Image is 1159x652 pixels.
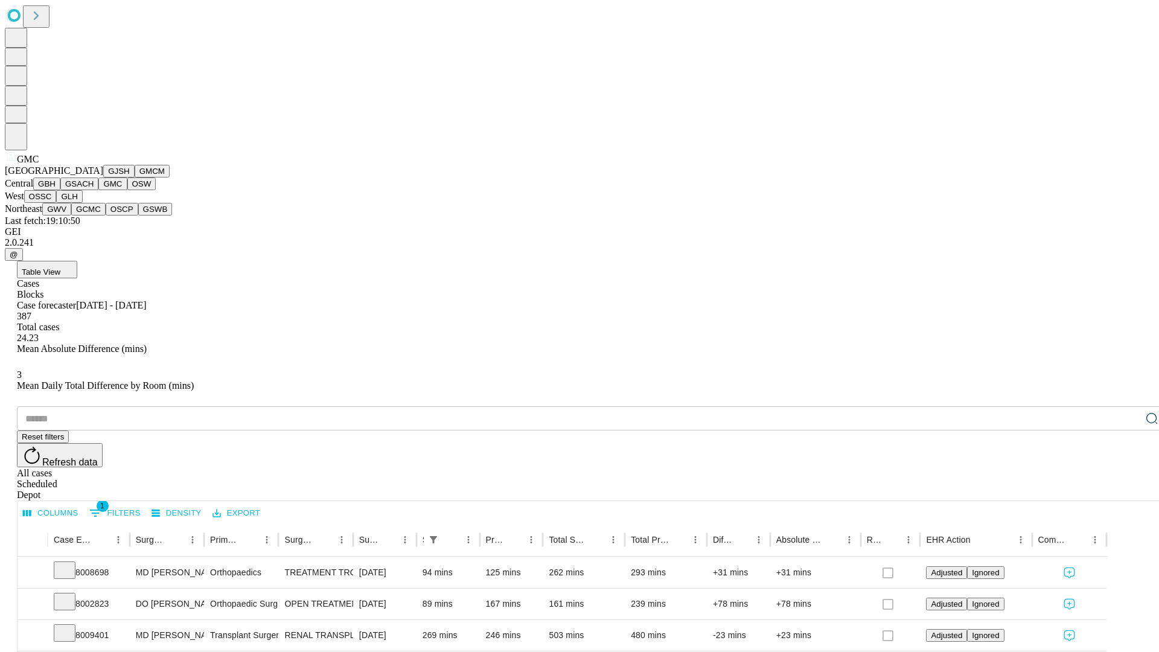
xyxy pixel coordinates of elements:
[5,237,1154,248] div: 2.0.241
[931,599,962,609] span: Adjusted
[776,589,855,619] div: +78 mins
[5,191,24,201] span: West
[1087,531,1103,548] button: Menu
[486,557,537,588] div: 125 mins
[776,557,855,588] div: +31 mins
[549,535,587,545] div: Total Scheduled Duration
[17,430,69,443] button: Reset filters
[486,589,537,619] div: 167 mins
[5,216,80,226] span: Last fetch: 19:10:50
[135,165,170,177] button: GMCM
[359,620,410,651] div: [DATE]
[284,620,346,651] div: RENAL TRANSPLANT
[631,535,669,545] div: Total Predicted Duration
[103,165,135,177] button: GJSH
[486,620,537,651] div: 246 mins
[210,535,240,545] div: Primary Service
[967,566,1004,579] button: Ignored
[54,535,92,545] div: Case Epic Id
[60,177,98,190] button: GSACH
[138,203,173,216] button: GSWB
[549,557,619,588] div: 262 mins
[359,535,378,545] div: Surgery Date
[1012,531,1029,548] button: Menu
[284,557,346,588] div: TREATMENT TROCHANTERIC [MEDICAL_DATA] FRACTURE INTERMEDULLARY ROD
[931,631,962,640] span: Adjusted
[713,620,764,651] div: -23 mins
[110,531,127,548] button: Menu
[184,531,201,548] button: Menu
[670,531,687,548] button: Sort
[54,557,124,588] div: 8008698
[17,443,103,467] button: Refresh data
[136,620,198,651] div: MD [PERSON_NAME]
[17,311,31,321] span: 387
[54,620,124,651] div: 8009401
[5,165,103,176] span: [GEOGRAPHIC_DATA]
[316,531,333,548] button: Sort
[549,589,619,619] div: 161 mins
[5,226,1154,237] div: GEI
[5,178,33,188] span: Central
[776,620,855,651] div: +23 mins
[10,250,18,259] span: @
[506,531,523,548] button: Sort
[687,531,704,548] button: Menu
[17,369,22,380] span: 3
[136,589,198,619] div: DO [PERSON_NAME] [PERSON_NAME] Do
[359,589,410,619] div: [DATE]
[210,620,272,651] div: Transplant Surgery
[17,154,39,164] span: GMC
[93,531,110,548] button: Sort
[972,568,999,577] span: Ignored
[17,261,77,278] button: Table View
[380,531,397,548] button: Sort
[209,504,263,523] button: Export
[549,620,619,651] div: 503 mins
[423,557,474,588] div: 94 mins
[867,535,883,545] div: Resolved in EHR
[972,531,989,548] button: Sort
[167,531,184,548] button: Sort
[631,557,701,588] div: 293 mins
[17,344,147,354] span: Mean Absolute Difference (mins)
[926,535,970,545] div: EHR Action
[20,504,81,523] button: Select columns
[486,535,505,545] div: Predicted In Room Duration
[54,589,124,619] div: 8002823
[284,535,314,545] div: Surgery Name
[33,177,60,190] button: GBH
[97,500,109,512] span: 1
[56,190,82,203] button: GLH
[24,563,42,584] button: Expand
[98,177,127,190] button: GMC
[258,531,275,548] button: Menu
[425,531,442,548] div: 1 active filter
[713,535,732,545] div: Difference
[931,568,962,577] span: Adjusted
[967,598,1004,610] button: Ignored
[22,432,64,441] span: Reset filters
[71,203,106,216] button: GCMC
[24,625,42,647] button: Expand
[86,503,144,523] button: Show filters
[5,248,23,261] button: @
[713,557,764,588] div: +31 mins
[333,531,350,548] button: Menu
[359,557,410,588] div: [DATE]
[17,333,39,343] span: 24.23
[136,535,166,545] div: Surgeon Name
[210,557,272,588] div: Orthopaedics
[423,535,424,545] div: Scheduled In Room Duration
[588,531,605,548] button: Sort
[17,300,76,310] span: Case forecaster
[24,594,42,615] button: Expand
[17,322,59,332] span: Total cases
[631,589,701,619] div: 239 mins
[42,457,98,467] span: Refresh data
[5,203,42,214] span: Northeast
[750,531,767,548] button: Menu
[284,589,346,619] div: OPEN TREATMENT PROXIMAL [MEDICAL_DATA] BICONDYLAR
[1070,531,1087,548] button: Sort
[136,557,198,588] div: MD [PERSON_NAME] [PERSON_NAME] Md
